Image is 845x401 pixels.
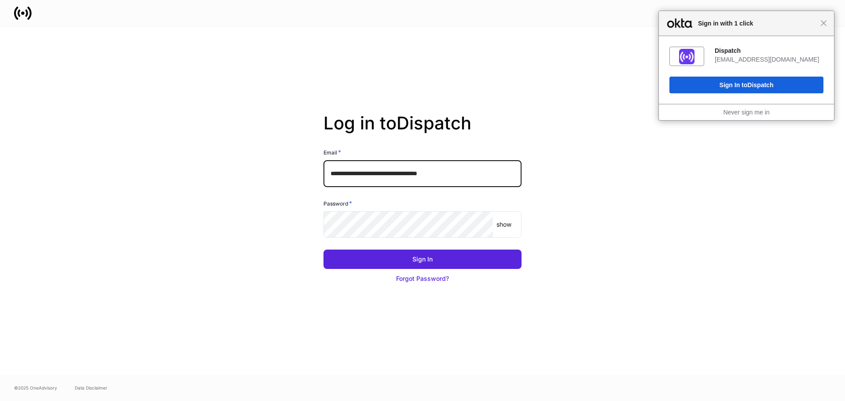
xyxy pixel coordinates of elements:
span: © 2025 OneAdvisory [14,384,57,391]
h6: Email [323,148,341,157]
button: Sign In toDispatch [669,77,823,93]
button: Sign In [323,250,522,269]
p: show [496,220,511,229]
span: Close [820,20,827,26]
img: fs01jxrofoggULhDH358 [679,49,694,64]
a: Never sign me in [723,109,769,116]
div: Forgot Password? [396,274,449,283]
button: Forgot Password? [323,269,522,288]
div: [EMAIL_ADDRESS][DOMAIN_NAME] [715,55,823,63]
span: Sign in with 1 click [694,18,820,29]
a: Data Disclaimer [75,384,107,391]
h2: Log in to Dispatch [323,113,522,148]
h6: Password [323,199,352,208]
span: Dispatch [747,81,773,88]
div: Dispatch [715,47,823,55]
div: Sign In [412,255,433,264]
